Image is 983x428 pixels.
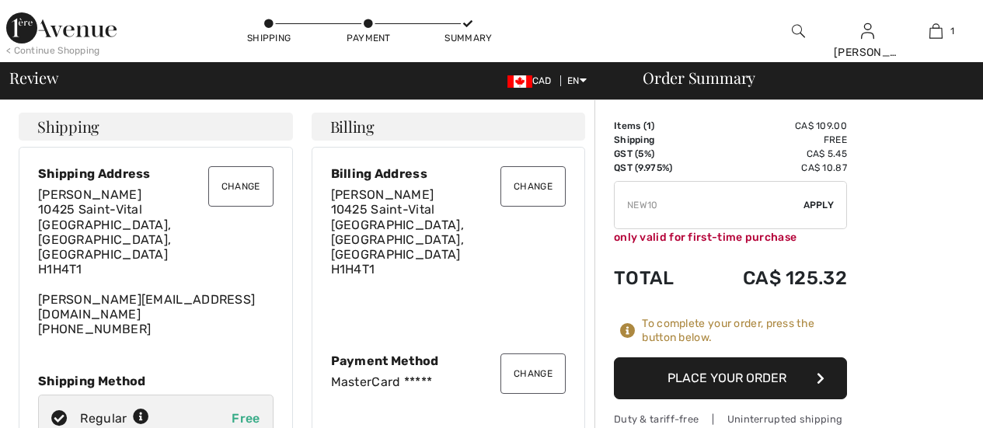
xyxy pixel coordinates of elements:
[614,119,699,133] td: Items ( )
[834,44,901,61] div: [PERSON_NAME]
[614,252,699,304] td: Total
[9,70,58,85] span: Review
[507,75,532,88] img: Canadian Dollar
[647,120,651,131] span: 1
[37,119,99,134] span: Shipping
[950,24,954,38] span: 1
[699,161,847,175] td: CA$ 10.87
[861,23,874,38] a: Sign In
[614,412,847,426] div: Duty & tariff-free | Uninterrupted shipping
[331,202,464,277] span: 10425 Saint-Vital [GEOGRAPHIC_DATA], [GEOGRAPHIC_DATA], [GEOGRAPHIC_DATA] H1H4T1
[567,75,587,86] span: EN
[38,166,274,181] div: Shipping Address
[500,166,566,207] button: Change
[500,353,566,394] button: Change
[38,374,274,388] div: Shipping Method
[331,187,434,202] span: [PERSON_NAME]
[792,22,805,40] img: search the website
[345,31,392,45] div: Payment
[614,161,699,175] td: QST (9.975%)
[699,119,847,133] td: CA$ 109.00
[38,187,274,336] div: [PERSON_NAME][EMAIL_ADDRESS][DOMAIN_NAME] [PHONE_NUMBER]
[699,133,847,147] td: Free
[6,43,100,57] div: < Continue Shopping
[246,31,292,45] div: Shipping
[208,166,274,207] button: Change
[80,409,149,428] div: Regular
[699,147,847,161] td: CA$ 5.45
[507,75,558,86] span: CAD
[38,187,141,202] span: [PERSON_NAME]
[642,317,847,345] div: To complete your order, press the button below.
[861,22,874,40] img: My Info
[331,353,566,368] div: Payment Method
[614,229,847,245] div: only valid for first-time purchase
[699,252,847,304] td: CA$ 125.32
[902,22,970,40] a: 1
[331,166,566,181] div: Billing Address
[614,133,699,147] td: Shipping
[614,147,699,161] td: GST (5%)
[330,119,375,134] span: Billing
[444,31,491,45] div: Summary
[614,357,847,399] button: Place Your Order
[615,182,803,228] input: Promo code
[624,70,974,85] div: Order Summary
[929,22,943,40] img: My Bag
[232,411,260,426] span: Free
[6,12,117,43] img: 1ère Avenue
[38,202,171,277] span: 10425 Saint-Vital [GEOGRAPHIC_DATA], [GEOGRAPHIC_DATA], [GEOGRAPHIC_DATA] H1H4T1
[803,198,835,212] span: Apply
